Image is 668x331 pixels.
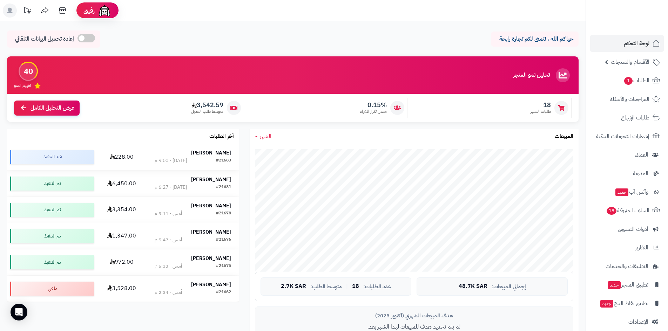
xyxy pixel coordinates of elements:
[621,113,649,123] span: طلبات الإرجاع
[590,295,664,312] a: تطبيق نقاط البيعجديد
[607,207,617,215] span: 18
[590,313,664,330] a: الإعدادات
[615,188,628,196] span: جديد
[623,76,649,85] span: الطلبات
[97,4,112,18] img: ai-face.png
[191,281,231,288] strong: [PERSON_NAME]
[281,283,306,290] span: 2.7K SAR
[624,77,633,85] span: 1
[633,168,648,178] span: المدونة
[97,223,147,249] td: 1,347.00
[97,197,147,223] td: 3,354.00
[216,210,231,217] div: #21678
[191,101,223,109] span: 3,542.59
[97,276,147,302] td: 3,528.00
[10,255,94,269] div: تم التنفيذ
[31,104,74,112] span: عرض التحليل الكامل
[191,149,231,157] strong: [PERSON_NAME]
[216,289,231,296] div: #21662
[261,312,568,319] div: هدف المبيعات الشهري (أكتوبر 2025)
[628,317,648,327] span: الإعدادات
[624,39,649,48] span: لوحة التحكم
[155,184,187,191] div: [DATE] - 6:27 م
[216,184,231,191] div: #21681
[216,157,231,164] div: #21683
[459,283,487,290] span: 48.7K SAR
[191,255,231,262] strong: [PERSON_NAME]
[590,35,664,52] a: لوحة التحكم
[590,202,664,219] a: السلات المتروكة18
[261,323,568,331] p: لم يتم تحديد هدف للمبيعات لهذا الشهر بعد.
[531,101,551,109] span: 18
[10,229,94,243] div: تم التنفيذ
[492,284,526,290] span: إجمالي المبيعات:
[216,236,231,243] div: #21676
[191,109,223,115] span: متوسط طلب العميل
[611,57,649,67] span: الأقسام والمنتجات
[590,276,664,293] a: تطبيق المتجرجديد
[14,101,80,116] a: عرض التحليل الكامل
[346,284,348,289] span: |
[360,101,387,109] span: 0.15%
[590,91,664,108] a: المراجعات والأسئلة
[10,203,94,217] div: تم التنفيذ
[618,224,648,234] span: أدوات التسويق
[360,109,387,115] span: معدل تكرار الشراء
[10,150,94,164] div: قيد التنفيذ
[260,132,271,140] span: الشهر
[155,210,182,217] div: أمس - 9:11 م
[590,258,664,275] a: التطبيقات والخدمات
[310,284,342,290] span: متوسط الطلب:
[216,263,231,270] div: #21675
[606,206,649,215] span: السلات المتروكة
[615,187,648,197] span: وآتس آب
[14,83,31,89] span: تقييم النمو
[596,131,649,141] span: إشعارات التحويلات البنكية
[97,171,147,196] td: 6,450.00
[255,132,271,140] a: الشهر
[635,243,648,253] span: التقارير
[590,109,664,126] a: طلبات الإرجاع
[191,202,231,209] strong: [PERSON_NAME]
[155,236,182,243] div: أمس - 5:47 م
[590,128,664,145] a: إشعارات التحويلات البنكية
[635,150,648,160] span: العملاء
[155,289,182,296] div: أمس - 2:34 م
[590,165,664,182] a: المدونة
[83,6,95,15] span: رفيق
[15,35,74,43] span: إعادة تحميل البيانات التلقائي
[590,221,664,237] a: أدوات التسويق
[155,157,187,164] div: [DATE] - 9:00 م
[496,35,573,43] p: حياكم الله ، نتمنى لكم تجارة رابحة
[531,109,551,115] span: طلبات الشهر
[590,146,664,163] a: العملاء
[191,228,231,236] strong: [PERSON_NAME]
[607,280,648,290] span: تطبيق المتجر
[590,184,664,200] a: وآتس آبجديد
[97,144,147,170] td: 228.00
[620,16,661,31] img: logo-2.png
[191,176,231,183] strong: [PERSON_NAME]
[555,133,573,140] h3: المبيعات
[600,298,648,308] span: تطبيق نقاط البيع
[600,300,613,308] span: جديد
[209,133,234,140] h3: آخر الطلبات
[606,261,648,271] span: التطبيقات والخدمات
[10,177,94,191] div: تم التنفيذ
[19,4,36,19] a: تحديثات المنصة
[352,283,359,290] span: 18
[10,282,94,296] div: ملغي
[155,263,182,270] div: أمس - 5:33 م
[11,304,27,320] div: Open Intercom Messenger
[608,281,621,289] span: جديد
[97,249,147,275] td: 972.00
[363,284,391,290] span: عدد الطلبات:
[513,72,550,78] h3: تحليل نمو المتجر
[590,239,664,256] a: التقارير
[590,72,664,89] a: الطلبات1
[610,94,649,104] span: المراجعات والأسئلة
